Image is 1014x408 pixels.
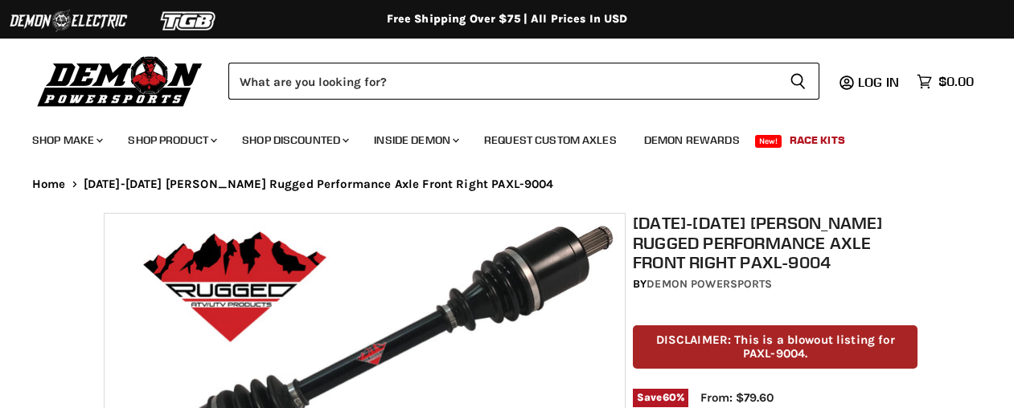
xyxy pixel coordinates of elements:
img: Demon Powersports [32,52,208,109]
button: Search [777,63,819,100]
img: TGB Logo 2 [129,6,249,36]
a: Shop Make [20,124,113,157]
span: 60 [663,391,676,403]
a: Demon Rewards [632,124,752,157]
span: New! [755,135,782,148]
a: Demon Powersports [647,277,772,291]
p: DISCLAIMER: This is a blowout listing for PAXL-9004. [633,325,918,369]
a: Request Custom Axles [472,124,629,157]
a: Shop Product [116,124,227,157]
a: Log in [851,75,909,89]
span: $0.00 [938,74,974,89]
a: Inside Demon [362,124,469,157]
span: From: $79.60 [700,390,774,405]
h1: [DATE]-[DATE] [PERSON_NAME] Rugged Performance Axle Front Right PAXL-9004 [633,213,918,272]
span: [DATE]-[DATE] [PERSON_NAME] Rugged Performance Axle Front Right PAXL-9004 [84,177,554,191]
a: Race Kits [778,124,857,157]
img: Demon Electric Logo 2 [8,6,129,36]
a: Shop Discounted [230,124,359,157]
a: $0.00 [909,70,982,93]
input: Search [228,63,777,100]
span: Save % [633,389,688,406]
a: Home [32,177,66,191]
ul: Main menu [20,117,970,157]
div: by [633,275,918,293]
span: Log in [858,74,899,90]
form: Product [228,63,819,100]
